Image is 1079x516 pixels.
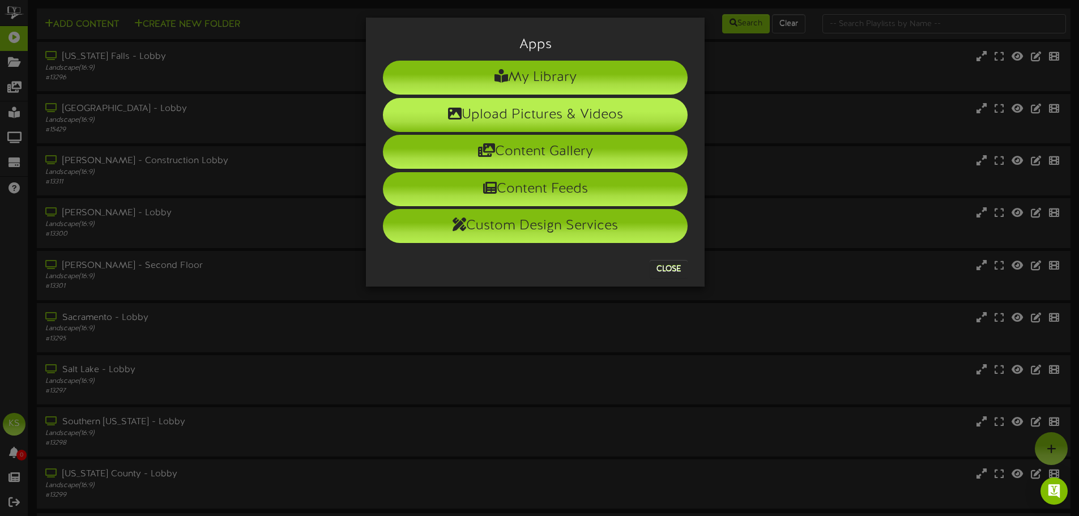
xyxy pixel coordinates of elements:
[1040,477,1068,505] div: Open Intercom Messenger
[383,172,688,206] li: Content Feeds
[650,260,688,278] button: Close
[383,37,688,52] h3: Apps
[383,61,688,95] li: My Library
[383,135,688,169] li: Content Gallery
[383,98,688,132] li: Upload Pictures & Videos
[383,209,688,243] li: Custom Design Services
